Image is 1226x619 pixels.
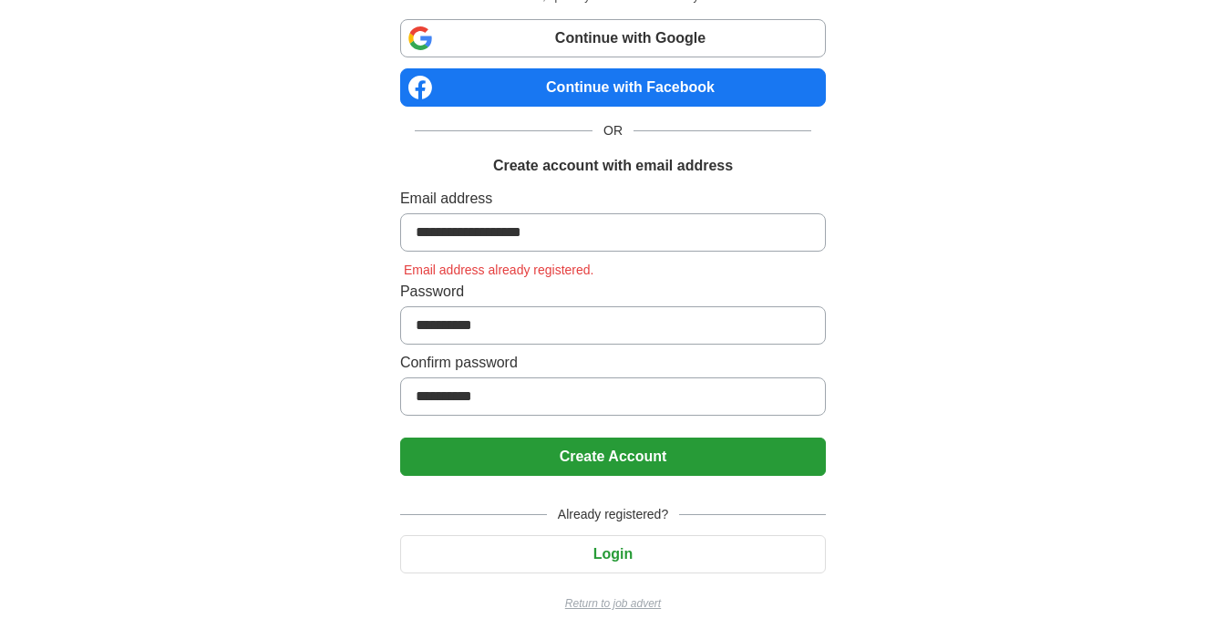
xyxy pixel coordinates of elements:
a: Return to job advert [400,595,826,612]
span: Already registered? [547,505,679,524]
h1: Create account with email address [493,155,733,177]
label: Confirm password [400,352,826,374]
a: Login [400,546,826,562]
a: Continue with Facebook [400,68,826,107]
label: Password [400,281,826,303]
span: Email address already registered. [400,263,598,277]
button: Create Account [400,438,826,476]
a: Continue with Google [400,19,826,57]
label: Email address [400,188,826,210]
button: Login [400,535,826,573]
span: OR [592,121,634,140]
